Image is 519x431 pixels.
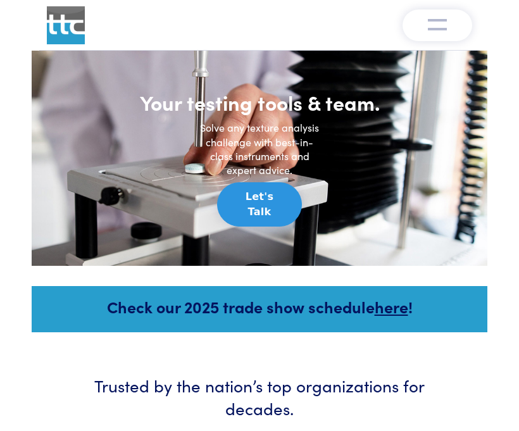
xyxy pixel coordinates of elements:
[47,6,85,44] img: ttc_logo_1x1_v1.0.png
[428,16,447,31] img: menu-v1.0.png
[375,296,408,318] a: here
[133,90,386,115] h1: Your testing tools & team.
[196,120,323,177] h6: Solve any texture analysis challenge with best-in-class instruments and expert advice.
[217,182,301,227] button: Let's Talk
[403,9,472,41] button: Toggle navigation
[70,374,449,420] h3: Trusted by the nation’s top organizations for decades.
[49,296,470,318] h5: Check our 2025 trade show schedule !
